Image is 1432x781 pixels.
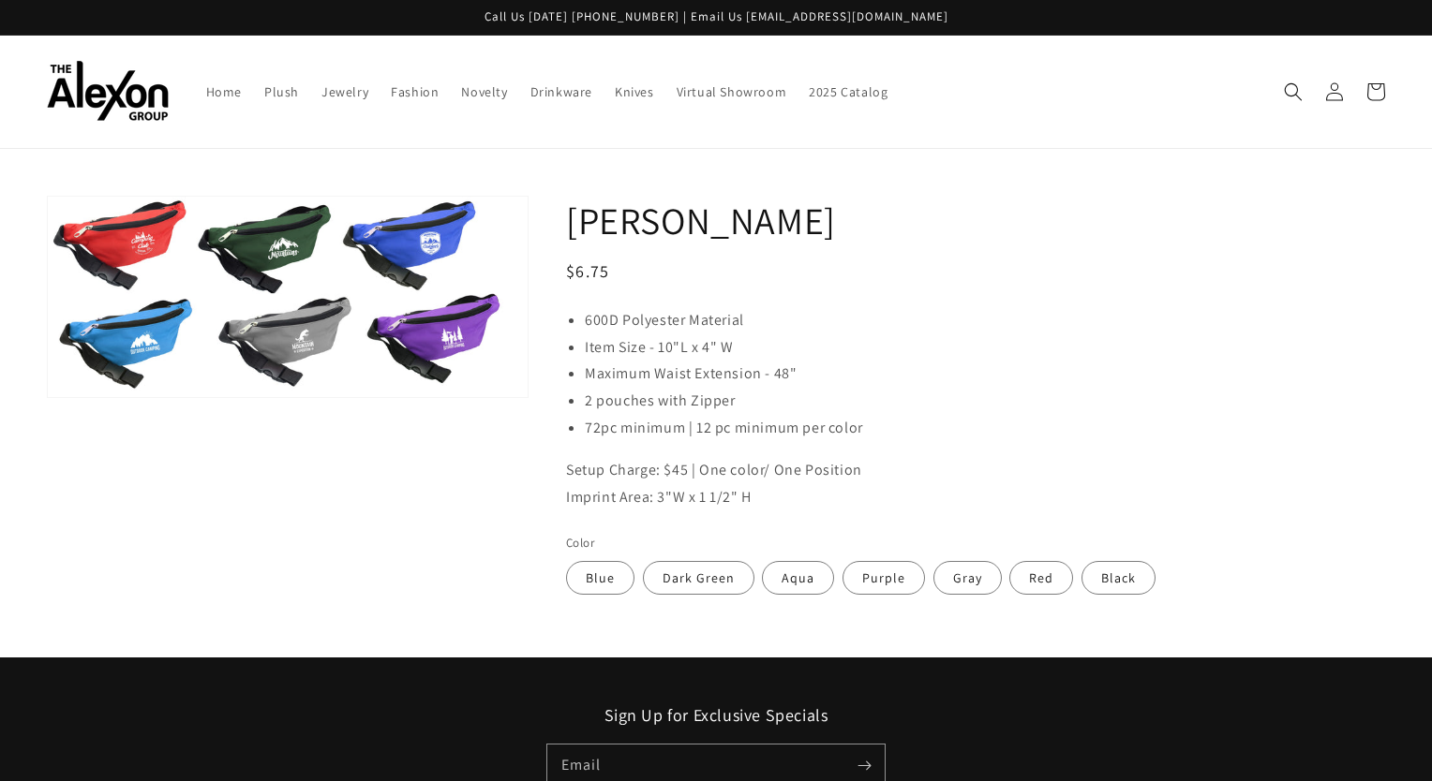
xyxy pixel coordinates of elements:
a: Plush [253,72,310,111]
legend: Color [566,534,596,553]
label: Gray [933,561,1002,595]
a: Knives [604,72,665,111]
label: Blue [566,561,634,595]
li: 600D Polyester Material [585,307,1385,334]
li: 2 pouches with Zipper [585,388,1385,415]
span: 2025 Catalog [809,83,888,100]
label: Red [1009,561,1073,595]
a: Jewelry [310,72,380,111]
span: $6.75 [566,260,610,282]
summary: Search [1273,71,1314,112]
img: The Alexon Group [47,61,169,122]
span: Virtual Showroom [677,83,787,100]
span: Novelty [461,83,507,100]
label: Black [1081,561,1156,595]
span: Drinkware [530,83,592,100]
a: Novelty [450,72,518,111]
span: Jewelry [321,83,368,100]
label: Dark Green [643,561,754,595]
label: Aqua [762,561,834,595]
li: Maximum Waist Extension - 48" [585,361,1385,388]
a: Home [195,72,253,111]
a: 2025 Catalog [798,72,899,111]
p: Imprint Area: 3"W x 1 1/2" H [566,484,1385,511]
a: Drinkware [519,72,604,111]
span: Plush [264,83,299,100]
h1: [PERSON_NAME] [566,196,1385,244]
li: Item Size - 10"L x 4" W [585,334,1385,361]
span: Knives [615,83,654,100]
p: Setup Charge: $45 | One color/ One Position [566,457,1385,484]
a: Fashion [380,72,450,111]
h2: Sign Up for Exclusive Specials [47,704,1385,726]
label: Purple [843,561,925,595]
span: Home [206,83,242,100]
a: Virtual Showroom [665,72,798,111]
span: Fashion [391,83,439,100]
li: 72pc minimum | 12 pc minimum per color [585,415,1385,442]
